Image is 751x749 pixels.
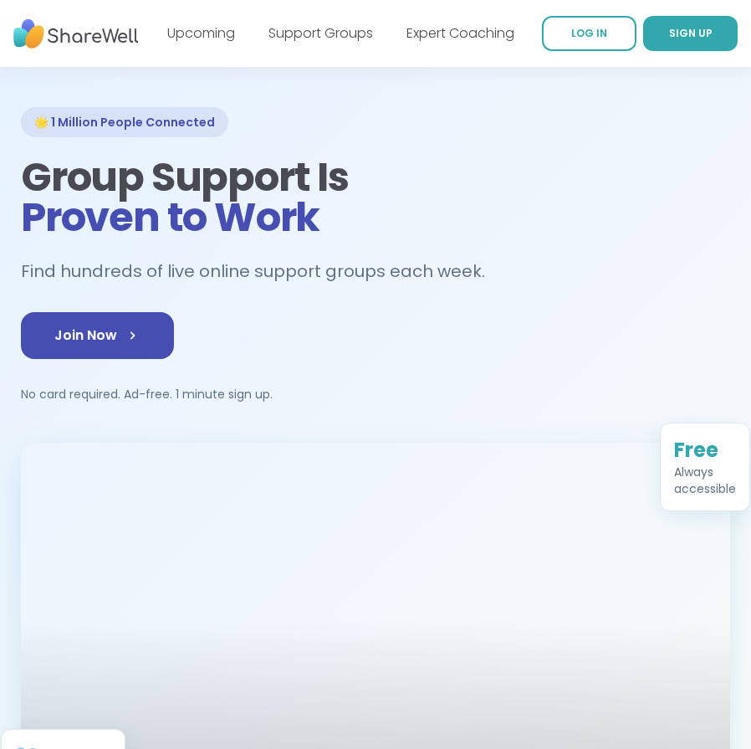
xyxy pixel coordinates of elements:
[21,107,228,137] div: 🌟 1 Million People Connected
[21,258,503,285] h2: Find hundreds of live online support groups each week.
[21,386,730,403] p: No card required. Ad-free. 1 minute sign up.
[643,16,738,51] a: SIGN UP
[21,157,730,238] h1: Group Support Is
[167,23,235,43] a: Upcoming
[542,16,636,51] a: LOG IN
[669,26,713,40] span: SIGN UP
[674,437,736,464] div: Free
[21,189,319,245] span: Proven to Work
[674,464,736,497] div: Always accessible
[571,26,607,40] span: LOG IN
[54,326,140,346] span: Join Now
[268,23,373,43] a: Support Groups
[13,11,139,57] img: ShareWell Nav Logo
[406,23,514,43] a: Expert Coaching
[21,312,174,359] a: Join Now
